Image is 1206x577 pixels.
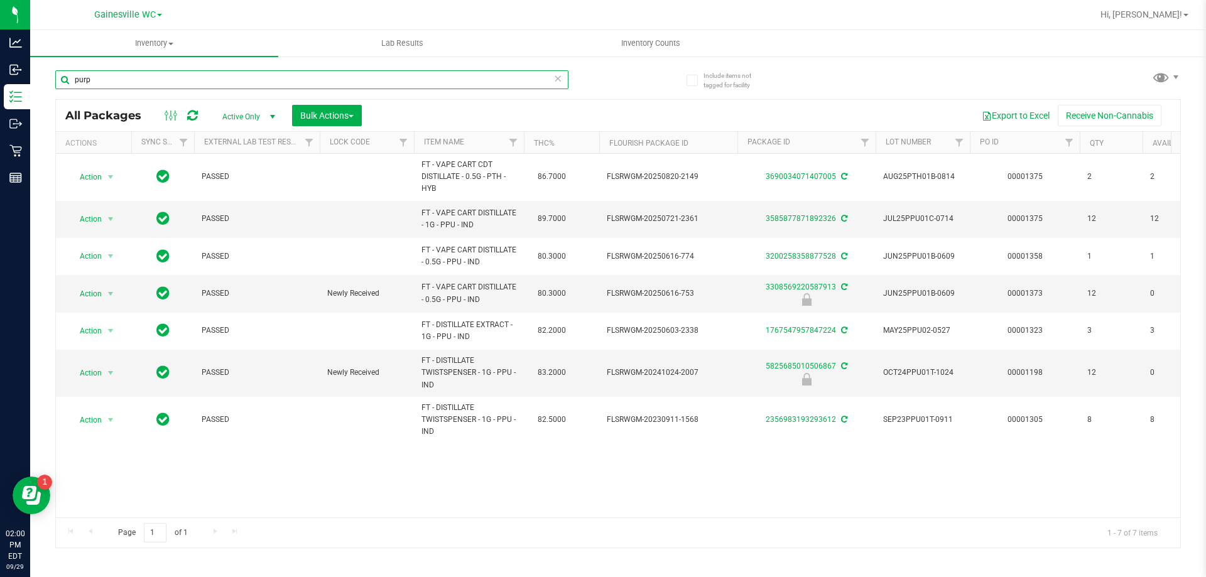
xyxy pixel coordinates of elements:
[421,355,516,391] span: FT - DISTILLATE TWISTSPENSER - 1G - PPU - IND
[156,364,170,381] span: In Sync
[883,171,962,183] span: AUG25PTH01B-0814
[204,138,303,146] a: External Lab Test Result
[553,70,562,87] span: Clear
[883,213,962,225] span: JUL25PPU01C-0714
[327,367,406,379] span: Newly Received
[531,168,572,186] span: 86.7000
[531,210,572,228] span: 89.7000
[103,322,119,340] span: select
[202,171,312,183] span: PASSED
[949,132,970,153] a: Filter
[607,367,730,379] span: FLSRWGM-20241024-2007
[68,411,102,429] span: Action
[68,285,102,303] span: Action
[1087,325,1135,337] span: 3
[202,288,312,299] span: PASSED
[607,325,730,337] span: FLSRWGM-20250603-2338
[107,523,198,542] span: Page of 1
[103,210,119,228] span: select
[534,139,555,148] a: THC%
[883,288,962,299] span: JUN25PPU01B-0609
[68,247,102,265] span: Action
[883,251,962,262] span: JUN25PPU01B-0609
[766,362,836,370] a: 5825685010506867
[156,284,170,302] span: In Sync
[604,38,697,49] span: Inventory Counts
[1087,251,1135,262] span: 1
[9,171,22,184] inline-svg: Reports
[1008,326,1043,335] a: 00001323
[156,168,170,185] span: In Sync
[855,132,876,153] a: Filter
[1008,368,1043,377] a: 00001198
[1008,415,1043,424] a: 00001305
[9,144,22,157] inline-svg: Retail
[156,411,170,428] span: In Sync
[6,528,24,562] p: 02:00 PM EDT
[839,172,847,181] span: Sync from Compliance System
[607,288,730,299] span: FLSRWGM-20250616-753
[883,367,962,379] span: OCT24PPU01T-1024
[607,414,730,426] span: FLSRWGM-20230911-1568
[173,132,194,153] a: Filter
[839,362,847,370] span: Sync from Compliance System
[37,475,52,490] iframe: Resource center unread badge
[278,30,526,57] a: Lab Results
[526,30,774,57] a: Inventory Counts
[839,214,847,223] span: Sync from Compliance System
[1150,325,1198,337] span: 3
[1150,251,1198,262] span: 1
[55,70,568,89] input: Search Package ID, Item Name, SKU, Lot or Part Number...
[609,139,688,148] a: Flourish Package ID
[839,326,847,335] span: Sync from Compliance System
[9,63,22,76] inline-svg: Inbound
[1150,367,1198,379] span: 0
[766,172,836,181] a: 3690034071407005
[1087,288,1135,299] span: 12
[1059,132,1080,153] a: Filter
[1097,523,1168,542] span: 1 - 7 of 7 items
[421,244,516,268] span: FT - VAPE CART DISTILLATE - 0.5G - PPU - IND
[839,252,847,261] span: Sync from Compliance System
[30,30,278,57] a: Inventory
[503,132,524,153] a: Filter
[531,284,572,303] span: 80.3000
[607,171,730,183] span: FLSRWGM-20250820-2149
[421,207,516,231] span: FT - VAPE CART DISTILLATE - 1G - PPU - IND
[1150,213,1198,225] span: 12
[202,367,312,379] span: PASSED
[1008,214,1043,223] a: 00001375
[94,9,156,20] span: Gainesville WC
[68,364,102,382] span: Action
[364,38,440,49] span: Lab Results
[421,281,516,305] span: FT - VAPE CART DISTILLATE - 0.5G - PPU - IND
[156,210,170,227] span: In Sync
[327,288,406,299] span: Newly Received
[1150,414,1198,426] span: 8
[839,283,847,291] span: Sync from Compliance System
[144,523,166,542] input: 1
[1100,9,1182,19] span: Hi, [PERSON_NAME]!
[156,321,170,339] span: In Sync
[766,214,836,223] a: 3585877871892326
[1153,139,1190,148] a: Available
[531,364,572,382] span: 83.2000
[202,251,312,262] span: PASSED
[6,562,24,571] p: 09/29
[299,132,320,153] a: Filter
[13,477,50,514] iframe: Resource center
[300,111,354,121] span: Bulk Actions
[156,247,170,265] span: In Sync
[883,414,962,426] span: SEP23PPU01T-0911
[1087,171,1135,183] span: 2
[202,325,312,337] span: PASSED
[1090,139,1104,148] a: Qty
[766,283,836,291] a: 3308569220587913
[141,138,190,146] a: Sync Status
[1087,213,1135,225] span: 12
[68,322,102,340] span: Action
[424,138,464,146] a: Item Name
[980,138,999,146] a: PO ID
[766,326,836,335] a: 1767547957847224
